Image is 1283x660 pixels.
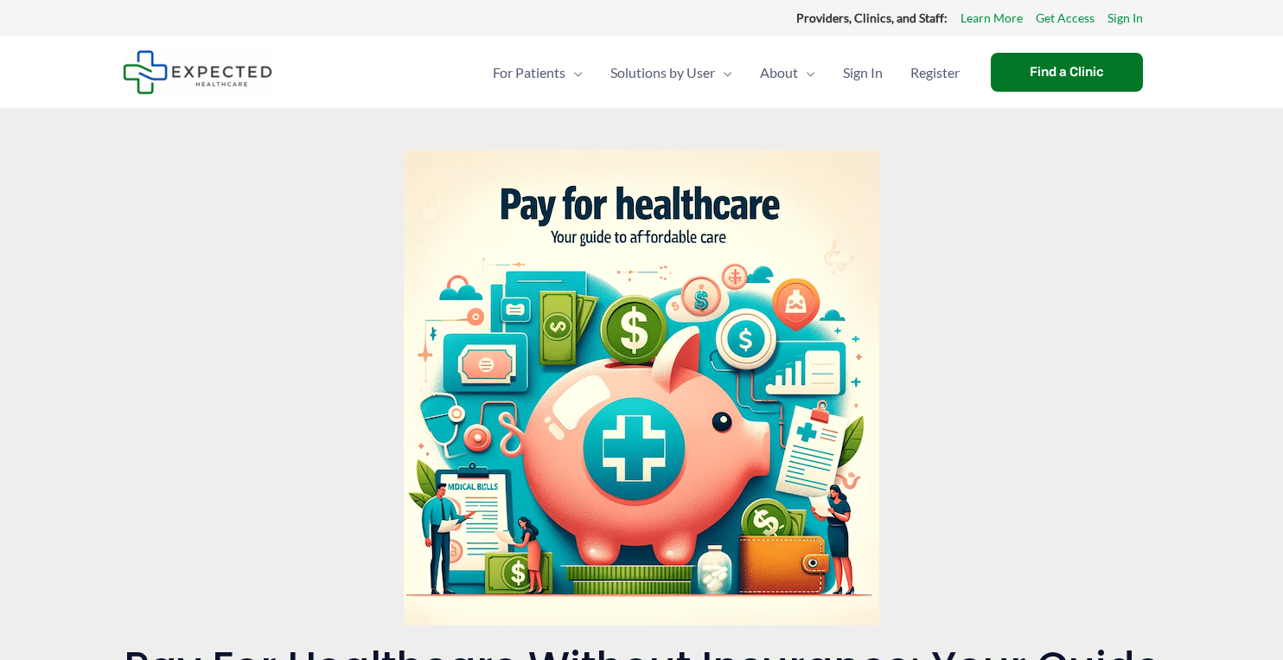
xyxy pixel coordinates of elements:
span: Register [910,42,960,103]
span: Menu Toggle [565,42,583,103]
a: For PatientsMenu Toggle [479,42,597,103]
span: Sign In [843,42,883,103]
span: About [760,42,798,103]
a: Solutions by UserMenu Toggle [597,42,746,103]
nav: Primary Site Navigation [479,42,973,103]
a: Find a Clinic [991,53,1143,92]
a: Learn More [961,7,1023,29]
a: Sign In [829,42,897,103]
a: Sign In [1107,7,1143,29]
a: AboutMenu Toggle [746,42,829,103]
span: For Patients [493,42,565,103]
span: Solutions by User [610,42,715,103]
strong: Providers, Clinics, and Staff: [796,10,948,25]
a: Register [897,42,973,103]
span: Menu Toggle [798,42,815,103]
span: Menu Toggle [715,42,732,103]
img: Expected Healthcare Logo - side, dark font, small [123,50,272,94]
img: A conceptual blend of healthcare and affordability themes. [404,150,879,625]
a: Get Access [1036,7,1095,29]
